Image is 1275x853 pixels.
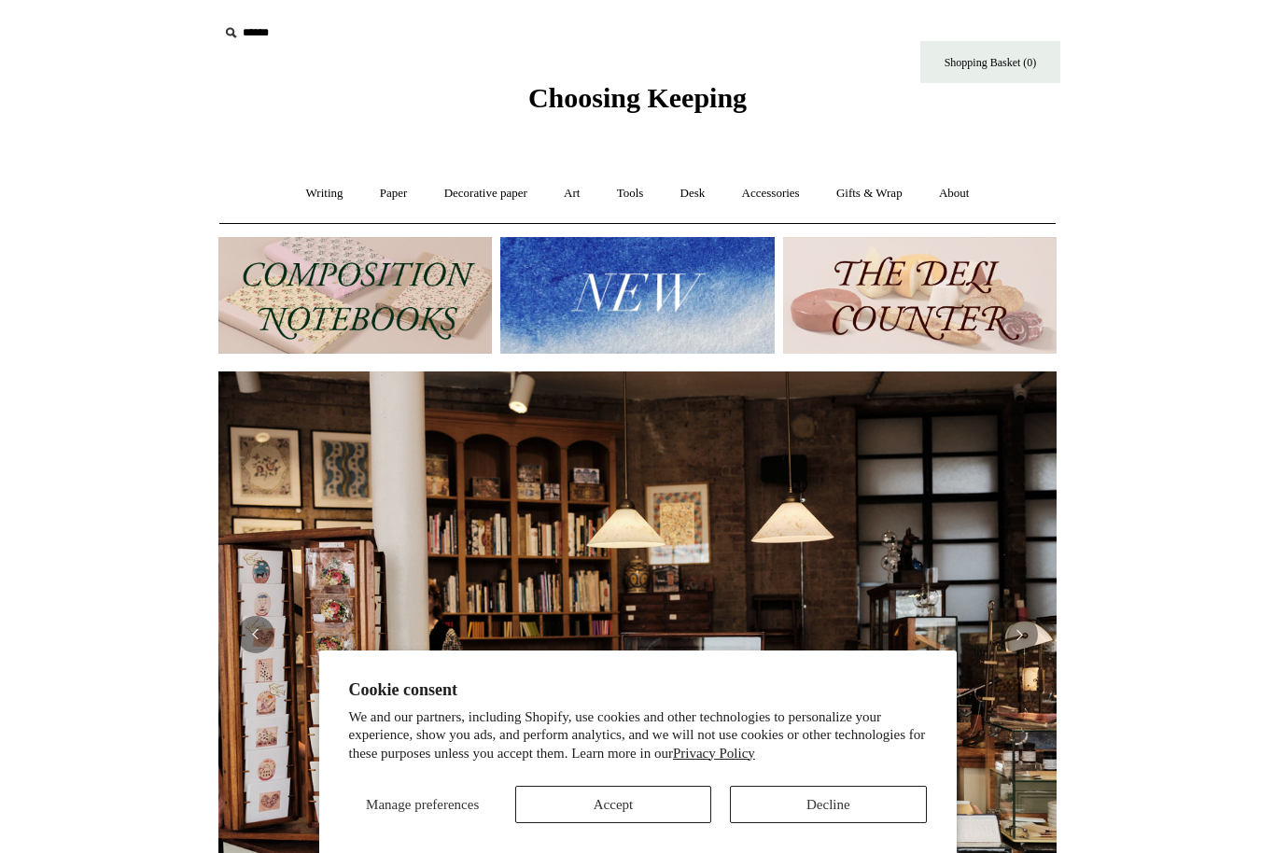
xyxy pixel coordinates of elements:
img: New.jpg__PID:f73bdf93-380a-4a35-bcfe-7823039498e1 [500,237,774,354]
h2: Cookie consent [349,680,927,700]
a: Paper [363,169,425,218]
a: Privacy Policy [673,746,755,761]
img: The Deli Counter [783,237,1057,354]
img: 202302 Composition ledgers.jpg__PID:69722ee6-fa44-49dd-a067-31375e5d54ec [218,237,492,354]
p: We and our partners, including Shopify, use cookies and other technologies to personalize your ex... [349,708,927,763]
button: Manage preferences [349,786,497,823]
span: Manage preferences [366,797,479,812]
a: About [922,169,987,218]
a: Shopping Basket (0) [920,41,1060,83]
a: Accessories [725,169,817,218]
a: Gifts & Wrap [820,169,919,218]
a: Art [547,169,596,218]
a: Choosing Keeping [528,97,747,110]
a: Tools [600,169,661,218]
button: Accept [515,786,711,823]
button: Previous [237,616,274,653]
a: Decorative paper [427,169,544,218]
button: Next [1001,616,1038,653]
button: Decline [730,786,926,823]
a: Desk [664,169,722,218]
a: Writing [289,169,360,218]
span: Choosing Keeping [528,82,747,113]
